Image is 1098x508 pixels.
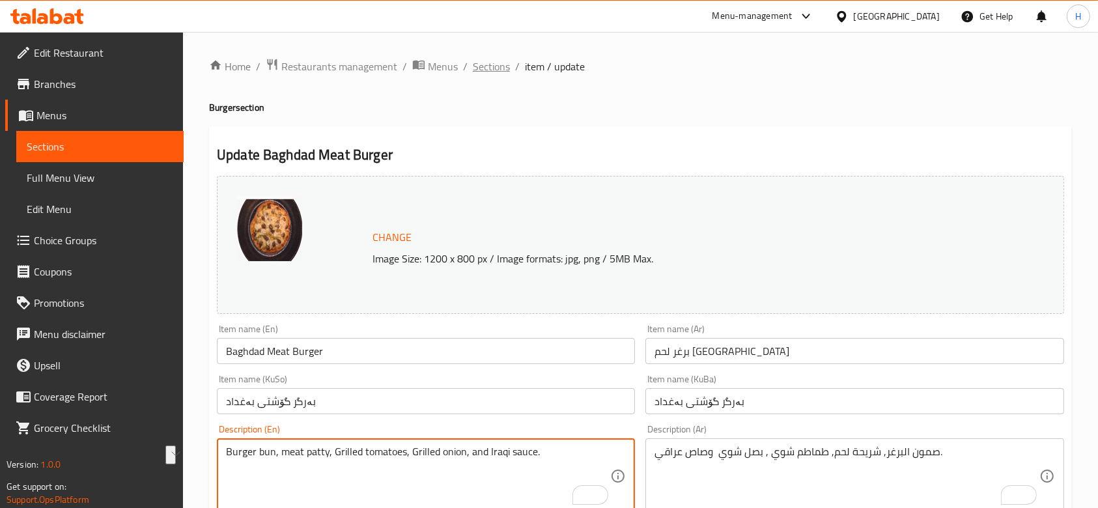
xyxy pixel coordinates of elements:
[5,68,184,100] a: Branches
[34,420,173,436] span: Grocery Checklist
[256,59,260,74] li: /
[645,388,1063,414] input: Enter name KuBa
[209,59,251,74] a: Home
[209,58,1072,75] nav: breadcrumb
[237,196,302,261] img: Untitled_design638913754972072619.png
[473,59,510,74] a: Sections
[217,338,635,364] input: Enter name En
[226,445,610,507] textarea: To enrich screen reader interactions, please activate Accessibility in Grammarly extension settings
[16,131,184,162] a: Sections
[34,358,173,373] span: Upsell
[412,58,458,75] a: Menus
[217,388,635,414] input: Enter name KuSo
[34,295,173,311] span: Promotions
[27,139,173,154] span: Sections
[5,287,184,318] a: Promotions
[655,445,1039,507] textarea: To enrich screen reader interactions, please activate Accessibility in Grammarly extension settings
[463,59,468,74] li: /
[34,45,173,61] span: Edit Restaurant
[7,478,66,495] span: Get support on:
[373,228,412,247] span: Change
[5,318,184,350] a: Menu disclaimer
[266,58,397,75] a: Restaurants management
[367,251,972,266] p: Image Size: 1200 x 800 px / Image formats: jpg, png / 5MB Max.
[5,350,184,381] a: Upsell
[7,456,38,473] span: Version:
[40,456,61,473] span: 1.0.0
[209,101,1072,114] h4: Burger section
[5,381,184,412] a: Coverage Report
[36,107,173,123] span: Menus
[525,59,585,74] span: item / update
[34,326,173,342] span: Menu disclaimer
[428,59,458,74] span: Menus
[217,145,1064,165] h2: Update Baghdad Meat Burger
[5,412,184,444] a: Grocery Checklist
[5,225,184,256] a: Choice Groups
[515,59,520,74] li: /
[34,233,173,248] span: Choice Groups
[34,76,173,92] span: Branches
[281,59,397,74] span: Restaurants management
[712,8,793,24] div: Menu-management
[1075,9,1081,23] span: H
[854,9,940,23] div: [GEOGRAPHIC_DATA]
[367,224,417,251] button: Change
[645,338,1063,364] input: Enter name Ar
[16,193,184,225] a: Edit Menu
[5,37,184,68] a: Edit Restaurant
[27,170,173,186] span: Full Menu View
[7,491,89,508] a: Support.OpsPlatform
[16,162,184,193] a: Full Menu View
[5,256,184,287] a: Coupons
[402,59,407,74] li: /
[34,389,173,404] span: Coverage Report
[34,264,173,279] span: Coupons
[5,100,184,131] a: Menus
[27,201,173,217] span: Edit Menu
